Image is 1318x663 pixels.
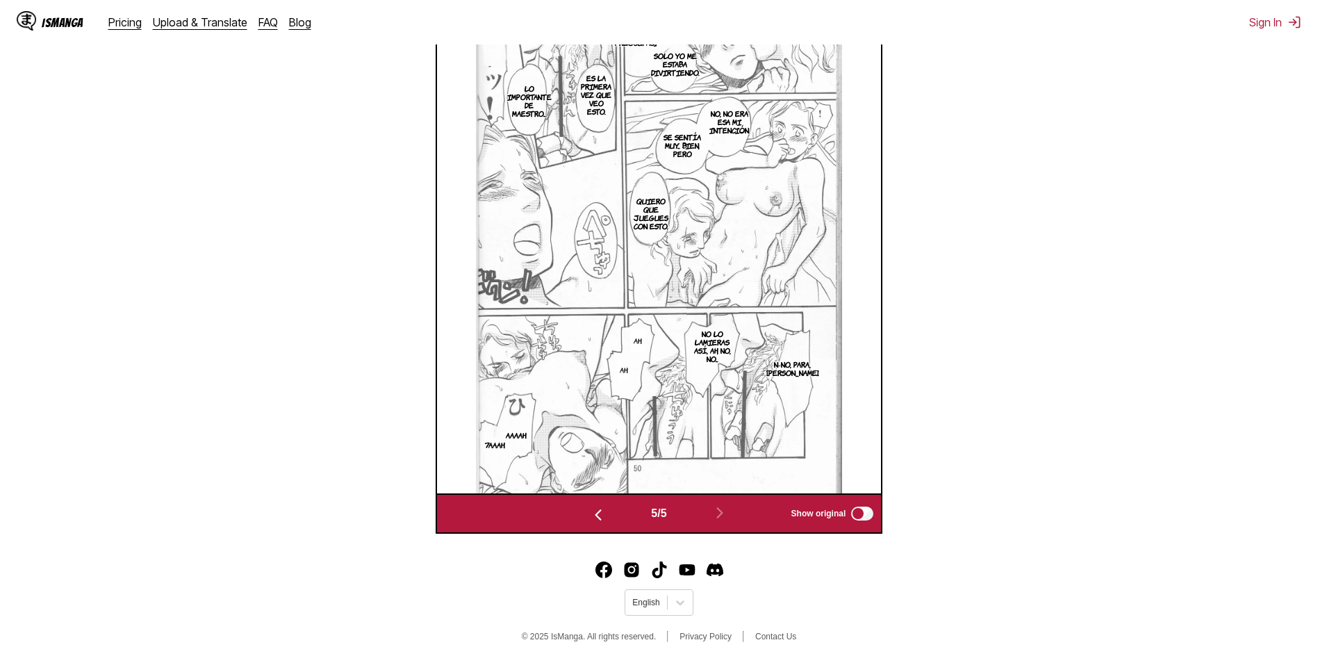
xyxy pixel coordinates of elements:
a: Facebook [595,562,612,578]
p: Es la primera vez que veo esto. [577,71,615,118]
a: Discord [707,562,723,578]
input: Show original [851,507,873,521]
img: IsManga YouTube [679,562,695,578]
img: Previous page [590,507,607,523]
span: © 2025 IsManga. All rights reserved. [522,632,657,641]
div: IsManga [42,16,83,29]
a: Pricing [108,15,142,29]
p: Se sentía muy... bien, pero [657,130,707,161]
input: Select language [632,598,634,607]
p: No lo lamieras así, ah, no, no... [686,327,739,366]
img: Sign out [1287,15,1301,29]
a: Blog [289,15,311,29]
a: Contact Us [755,632,796,641]
button: Sign In [1249,15,1301,29]
p: N-no, para, [PERSON_NAME]. [764,357,822,379]
p: No, no era esa mi intención. [707,106,752,137]
img: IsManga Instagram [623,562,640,578]
p: Solo yo me estaba divirtiendo. [648,49,702,79]
p: 7aaah. [482,438,508,452]
span: 5 / 5 [651,507,666,520]
p: Quiero que juegues con esto. [631,194,671,233]
a: Privacy Policy [679,632,732,641]
p: Lo importante de maestro... [504,81,554,120]
p: Ah. [617,363,631,377]
span: Show original [791,509,846,518]
img: IsManga TikTok [651,562,668,578]
a: FAQ [258,15,278,29]
img: IsManga Facebook [595,562,612,578]
a: Youtube [679,562,695,578]
img: Next page [711,505,728,521]
img: IsManga Logo [17,11,36,31]
p: Ah. [631,334,645,347]
a: Instagram [623,562,640,578]
a: TikTok [651,562,668,578]
p: Aaaah. [503,428,529,442]
a: IsManga LogoIsManga [17,11,108,33]
a: Upload & Translate [153,15,247,29]
img: IsManga Discord [707,562,723,578]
